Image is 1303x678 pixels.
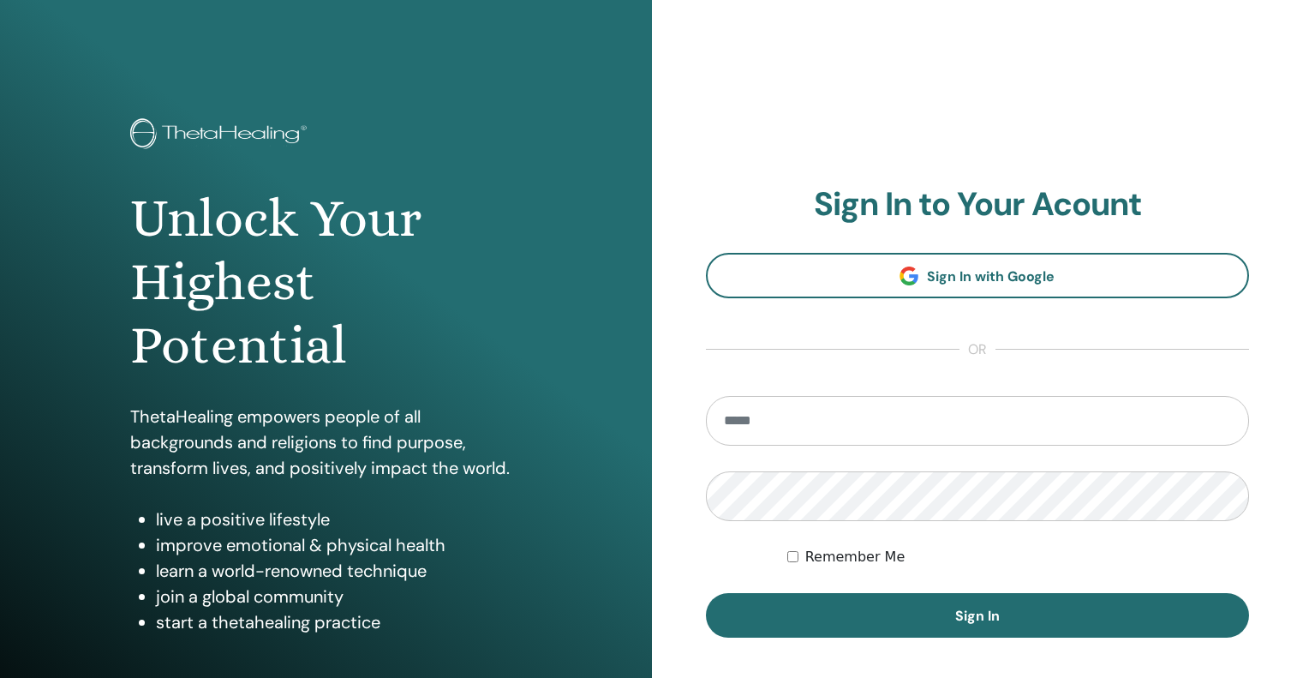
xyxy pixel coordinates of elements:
[805,547,906,567] label: Remember Me
[787,547,1249,567] div: Keep me authenticated indefinitely or until I manually logout
[955,607,1000,625] span: Sign In
[156,584,522,609] li: join a global community
[706,593,1250,638] button: Sign In
[130,404,522,481] p: ThetaHealing empowers people of all backgrounds and religions to find purpose, transform lives, a...
[927,267,1055,285] span: Sign In with Google
[130,187,522,378] h1: Unlock Your Highest Potential
[156,507,522,532] li: live a positive lifestyle
[706,253,1250,298] a: Sign In with Google
[156,532,522,558] li: improve emotional & physical health
[156,558,522,584] li: learn a world-renowned technique
[706,185,1250,225] h2: Sign In to Your Acount
[959,339,995,360] span: or
[156,609,522,635] li: start a thetahealing practice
